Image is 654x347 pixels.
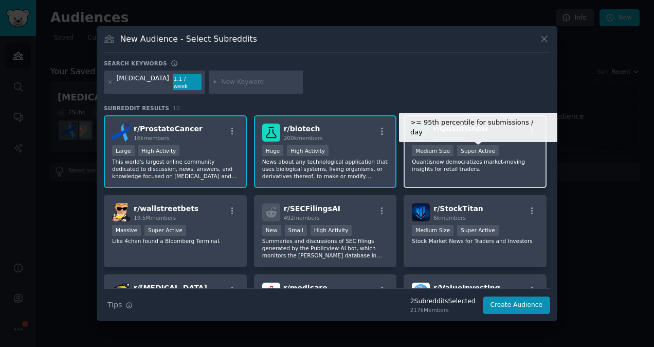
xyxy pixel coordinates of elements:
[410,297,476,306] div: 2 Subreddit s Selected
[284,135,323,141] span: 200k members
[412,225,453,236] div: Medium Size
[134,135,169,141] span: 16k members
[433,125,488,133] span: r/ Quantisnow
[221,78,299,87] input: New Keyword
[134,204,198,213] span: r/ wallstreetbets
[107,300,122,310] span: Tips
[262,124,280,142] img: biotech
[410,306,476,314] div: 217k Members
[112,124,130,142] img: ProstateCancer
[112,203,130,221] img: wallstreetbets
[112,237,239,245] p: Like 4chan found a Bloomberg Terminal.
[262,225,281,236] div: New
[134,284,207,292] span: r/ [MEDICAL_DATA]
[173,74,202,91] div: 1.1 / week
[112,225,141,236] div: Massive
[104,296,136,314] button: Tips
[173,105,180,111] span: 10
[112,145,135,156] div: Large
[262,283,280,301] img: medicare
[457,225,499,236] div: Super Active
[138,145,180,156] div: High Activity
[104,60,167,67] h3: Search keywords
[483,297,551,314] button: Create Audience
[284,215,320,221] span: 492 members
[262,158,389,180] p: News about any technological application that uses biological systems, living organisms, or deriv...
[112,283,130,301] img: cancer
[285,225,307,236] div: Small
[284,284,328,292] span: r/ medicare
[104,105,169,112] span: Subreddit Results
[262,237,389,259] p: Summaries and discussions of SEC filings generated by the Publicview AI bot, which monitors the [...
[412,237,538,245] p: Stock Market News for Traders and Investors
[433,215,466,221] span: 6k members
[262,145,284,156] div: Huge
[144,225,186,236] div: Super Active
[112,158,239,180] p: This world's largest online community dedicated to discussion, news, answers, and knowledge focus...
[412,124,430,142] img: Quantisnow
[433,135,466,141] span: 2k members
[433,204,483,213] span: r/ StockTitan
[134,215,176,221] span: 19.5M members
[287,145,329,156] div: High Activity
[284,125,320,133] span: r/ biotech
[457,145,499,156] div: Super Active
[433,284,500,292] span: r/ ValueInvesting
[311,225,352,236] div: High Activity
[412,158,538,172] p: Quantisnow democratizes market-moving insights for retail traders.
[134,125,203,133] span: r/ ProstateCancer
[412,203,430,221] img: StockTitan
[412,283,430,301] img: ValueInvesting
[284,204,340,213] span: r/ SECFilingsAI
[120,33,257,44] h3: New Audience - Select Subreddits
[412,145,453,156] div: Medium Size
[117,74,169,91] div: [MEDICAL_DATA]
